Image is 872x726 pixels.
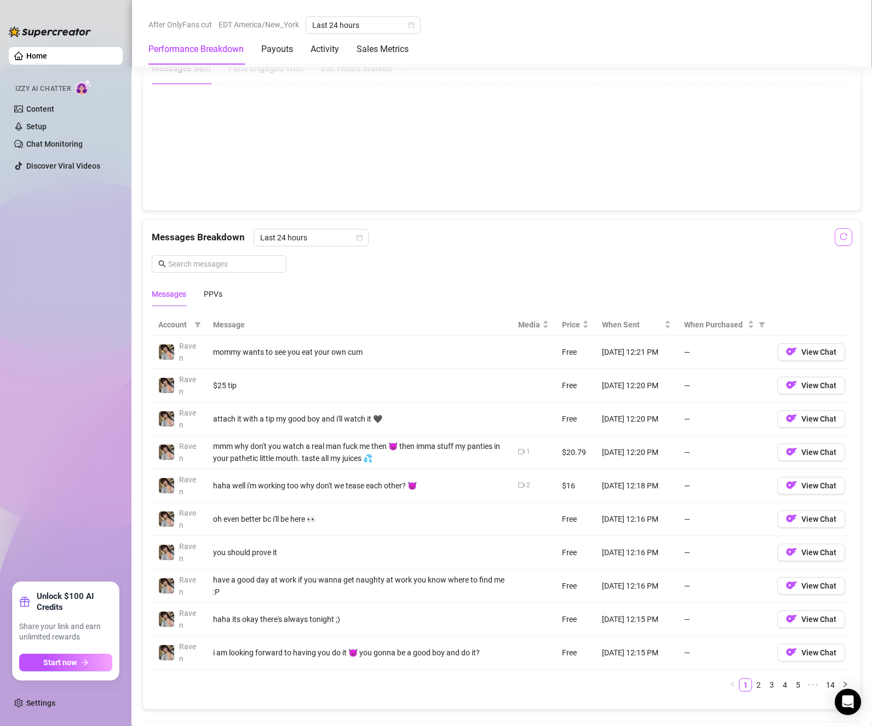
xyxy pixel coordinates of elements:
button: OFView Chat [777,343,845,361]
td: — [678,436,771,469]
td: Free [555,569,595,603]
span: Raven [179,408,196,429]
td: — [678,336,771,369]
img: Raven [159,545,174,560]
div: $25 tip [213,379,505,391]
div: PPVs [204,288,222,300]
td: [DATE] 12:21 PM [595,336,678,369]
span: View Chat [801,581,836,590]
a: OFView Chat [777,483,845,492]
span: filter [192,316,203,333]
td: — [678,469,771,503]
a: Content [26,105,54,113]
img: OF [786,580,797,591]
div: Performance Breakdown [148,43,244,56]
a: OFView Chat [777,650,845,659]
input: Search messages [168,258,280,270]
span: right [842,681,848,688]
img: OF [786,546,797,557]
a: OFView Chat [777,383,845,392]
span: When Sent [602,319,662,331]
button: OFView Chat [777,544,845,561]
li: 1 [739,678,752,692]
td: — [678,503,771,536]
td: — [678,636,771,670]
span: Raven [179,375,196,396]
img: Raven [159,645,174,660]
img: Raven [159,578,174,594]
span: filter [194,321,201,328]
span: EDT America/New_York [219,16,299,33]
span: Izzy AI Chatter [15,84,71,94]
img: AI Chatter [75,79,92,95]
div: Messages Breakdown [152,229,852,246]
button: OFView Chat [777,610,845,628]
img: OF [786,379,797,390]
a: OFView Chat [777,584,845,592]
img: OF [786,346,797,357]
span: View Chat [801,615,836,624]
a: OFView Chat [777,417,845,425]
th: When Purchased [678,314,771,336]
td: $16 [555,469,595,503]
div: 1 [526,447,530,457]
button: Start nowarrow-right [19,654,112,671]
img: OF [786,513,797,524]
td: Free [555,636,595,670]
li: 14 [822,678,839,692]
a: Setup [26,122,47,131]
td: [DATE] 12:16 PM [595,503,678,536]
button: OFView Chat [777,577,845,595]
td: Free [555,603,595,636]
span: Raven [179,342,196,362]
img: Raven [159,378,174,393]
button: OFView Chat [777,377,845,394]
a: OFView Chat [777,617,845,626]
div: 2 [526,480,530,491]
span: filter [756,316,767,333]
span: video-camera [518,482,525,488]
td: — [678,603,771,636]
span: Last 24 hours [312,17,414,33]
td: [DATE] 12:16 PM [595,569,678,603]
span: Price [562,319,580,331]
span: View Chat [801,648,836,657]
a: Chat Monitoring [26,140,83,148]
button: OFView Chat [777,477,845,494]
div: Payouts [261,43,293,56]
div: you should prove it [213,546,505,558]
a: 3 [766,679,778,691]
button: left [726,678,739,692]
span: Share your link and earn unlimited rewards [19,621,112,643]
li: 2 [752,678,765,692]
button: OFView Chat [777,510,845,528]
span: Raven [179,475,196,496]
button: OFView Chat [777,644,845,661]
span: View Chat [801,348,836,356]
span: View Chat [801,448,836,457]
div: Messages [152,288,186,300]
th: Message [206,314,512,336]
img: Raven [159,612,174,627]
span: search [158,260,166,268]
span: Raven [179,609,196,630]
a: 1 [739,679,751,691]
strong: Unlock $100 AI Credits [37,591,112,613]
span: Media [518,319,540,331]
span: left [729,681,736,688]
li: Previous Page [726,678,739,692]
a: 4 [779,679,791,691]
td: — [678,536,771,569]
span: Raven [179,642,196,663]
span: Raven [179,575,196,596]
img: OF [786,413,797,424]
div: Open Intercom Messenger [835,689,861,715]
a: 14 [823,679,838,691]
span: When Purchased [684,319,745,331]
div: haha well i'm working too why don't we tease each other? 😈 [213,480,505,492]
span: ••• [805,678,822,692]
img: Raven [159,478,174,493]
span: View Chat [801,548,836,557]
span: reload [840,233,847,240]
div: mommy wants to see you eat your own cum [213,346,505,358]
